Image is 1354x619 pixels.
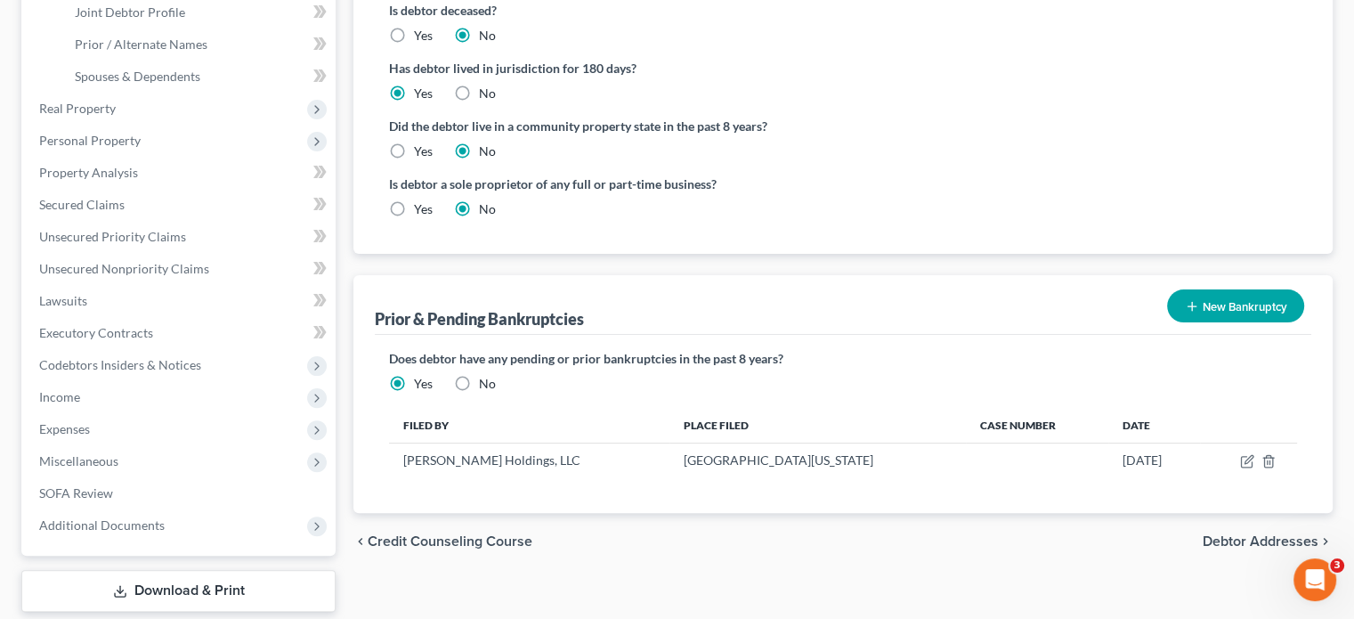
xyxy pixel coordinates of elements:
span: Secured Claims [39,197,125,212]
button: New Bankruptcy [1167,289,1304,322]
span: SOFA Review [39,485,113,501]
label: Yes [414,27,433,45]
span: 3 [1330,558,1344,573]
a: Download & Print [21,570,336,612]
label: Yes [414,200,433,218]
a: Secured Claims [25,189,336,221]
label: Yes [414,143,433,160]
label: Is debtor a sole proprietor of any full or part-time business? [389,175,834,193]
span: Lawsuits [39,293,87,308]
th: Date [1108,407,1200,443]
span: Debtor Addresses [1203,534,1318,549]
label: No [479,85,496,102]
label: Has debtor lived in jurisdiction for 180 days? [389,59,1297,77]
a: Unsecured Priority Claims [25,221,336,253]
i: chevron_left [353,534,368,549]
div: Prior & Pending Bankruptcies [375,308,584,330]
th: Filed By [389,407,669,443]
a: Property Analysis [25,157,336,189]
span: Joint Debtor Profile [75,4,185,20]
span: Expenses [39,421,90,436]
td: [DATE] [1108,444,1200,477]
a: Prior / Alternate Names [61,29,336,61]
label: Yes [414,85,433,102]
span: Codebtors Insiders & Notices [39,357,201,372]
span: Income [39,389,80,404]
a: SOFA Review [25,477,336,509]
label: Yes [414,375,433,393]
th: Case Number [966,407,1107,443]
span: Personal Property [39,133,141,148]
label: Is debtor deceased? [389,1,1297,20]
span: Executory Contracts [39,325,153,340]
span: Additional Documents [39,517,165,533]
td: [PERSON_NAME] Holdings, LLC [389,444,669,477]
a: Executory Contracts [25,317,336,349]
span: Unsecured Priority Claims [39,229,186,244]
td: [GEOGRAPHIC_DATA][US_STATE] [669,444,967,477]
button: chevron_left Credit Counseling Course [353,534,532,549]
a: Lawsuits [25,285,336,317]
iframe: Intercom live chat [1293,558,1336,601]
label: Did the debtor live in a community property state in the past 8 years? [389,117,1297,135]
label: Does debtor have any pending or prior bankruptcies in the past 8 years? [389,349,1297,368]
span: Credit Counseling Course [368,534,532,549]
label: No [479,375,496,393]
i: chevron_right [1318,534,1333,549]
button: Debtor Addresses chevron_right [1203,534,1333,549]
span: Real Property [39,101,116,116]
span: Prior / Alternate Names [75,37,207,52]
label: No [479,27,496,45]
span: Unsecured Nonpriority Claims [39,261,209,276]
th: Place Filed [669,407,967,443]
label: No [479,200,496,218]
span: Miscellaneous [39,453,118,468]
a: Unsecured Nonpriority Claims [25,253,336,285]
a: Spouses & Dependents [61,61,336,93]
label: No [479,143,496,160]
span: Spouses & Dependents [75,69,200,84]
span: Property Analysis [39,165,138,180]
